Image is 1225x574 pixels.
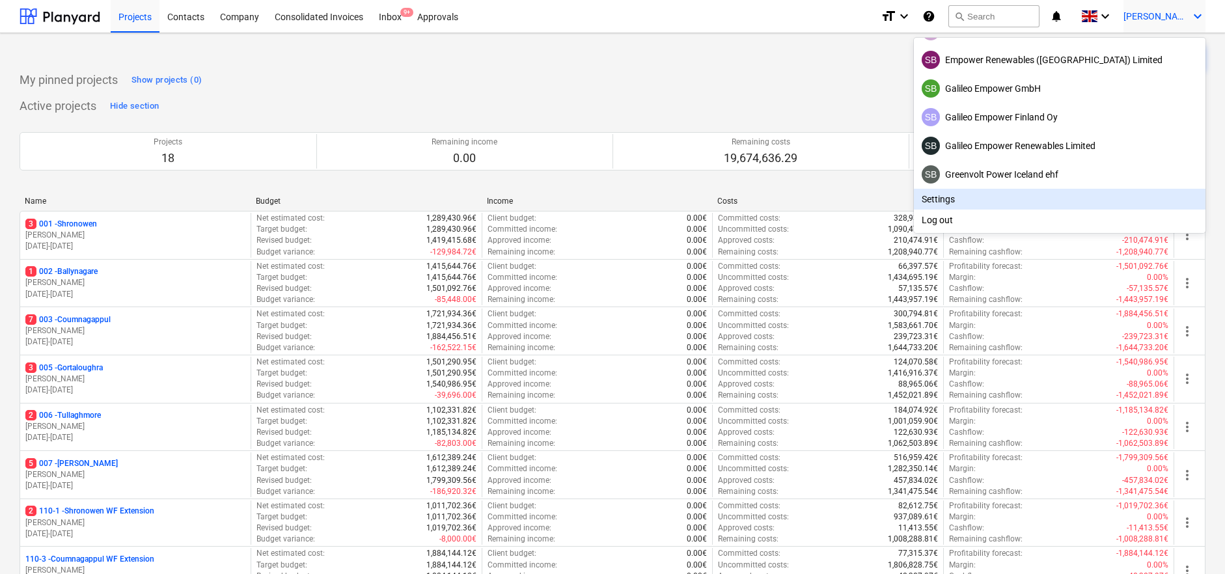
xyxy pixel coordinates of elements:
span: SB [925,55,937,65]
div: Sharon Brown [922,137,940,155]
div: Galileo Empower Finland Oy [922,108,1198,126]
div: Settings [914,189,1205,210]
div: Sharon Brown [922,165,940,184]
div: Sharon Brown [922,79,940,98]
span: SB [925,83,937,94]
span: SB [925,169,937,180]
div: Galileo Empower Renewables Limited [922,137,1198,155]
div: Sharon Brown [922,108,940,126]
iframe: Chat Widget [1160,512,1225,574]
span: SB [925,141,937,151]
div: Log out [914,210,1205,230]
span: SB [925,112,937,122]
div: Galileo Empower GmbH [922,79,1198,98]
div: Greenvolt Power Iceland ehf [922,165,1198,184]
div: Sharon Brown [922,51,940,69]
div: Empower Renewables ([GEOGRAPHIC_DATA]) Limited [922,51,1198,69]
